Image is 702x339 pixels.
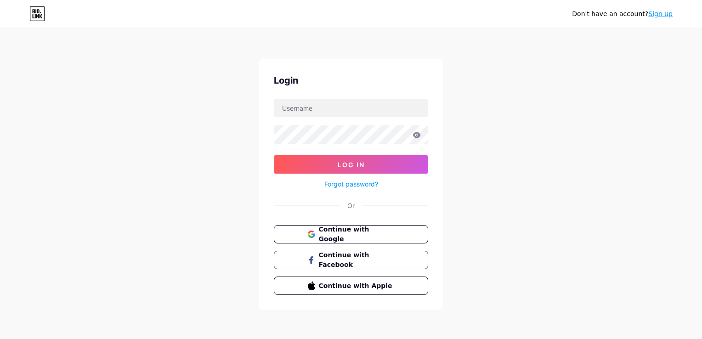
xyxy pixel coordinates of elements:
[338,161,365,169] span: Log In
[274,155,428,174] button: Log In
[274,277,428,295] button: Continue with Apple
[648,10,673,17] a: Sign up
[274,99,428,117] input: Username
[347,201,355,210] div: Or
[324,179,378,189] a: Forgot password?
[274,73,428,87] div: Login
[319,281,395,291] span: Continue with Apple
[274,251,428,269] button: Continue with Facebook
[274,225,428,243] button: Continue with Google
[319,225,395,244] span: Continue with Google
[319,250,395,270] span: Continue with Facebook
[572,9,673,19] div: Don't have an account?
